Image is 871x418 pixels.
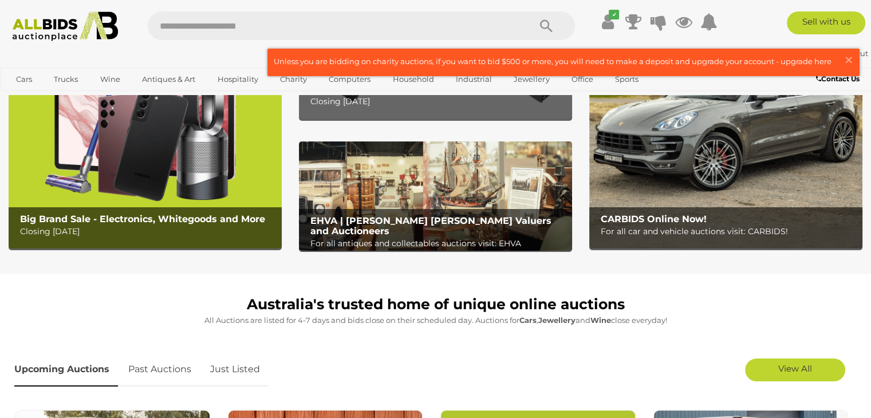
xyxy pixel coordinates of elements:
a: Charity [273,70,314,89]
p: Closing [DATE] [20,224,276,239]
img: CARBIDS Online Now! [589,9,862,249]
a: Jewellery [506,70,557,89]
img: Allbids.com.au [6,11,124,41]
a: ✔ [599,11,616,32]
a: Computers [321,70,378,89]
strong: Wine [590,316,611,325]
a: Computers & IT Auction Computers & IT Auction Closing [DATE] [299,9,572,119]
img: Big Brand Sale - Electronics, Whitegoods and More [9,9,282,249]
a: Office [564,70,601,89]
a: View All [745,358,845,381]
a: Hospitality [210,70,266,89]
a: Industrial [448,70,499,89]
b: Big Brand Sale - Electronics, Whitegoods and More [20,214,265,224]
a: Sell with us [787,11,865,34]
i: ✔ [609,10,619,19]
a: Household [385,70,442,89]
h1: Australia's trusted home of unique online auctions [14,297,857,313]
a: Big Brand Sale - Electronics, Whitegoods and More Big Brand Sale - Electronics, Whitegoods and Mo... [9,9,282,249]
b: EHVA | [PERSON_NAME] [PERSON_NAME] Valuers and Auctioneers [310,215,551,236]
a: Cars [9,70,40,89]
a: Wine [93,70,128,89]
span: × [844,49,854,71]
a: Past Auctions [120,353,200,387]
a: Sports [608,70,646,89]
a: Antiques & Art [135,70,203,89]
a: Contact Us [816,73,862,85]
strong: Jewellery [538,316,576,325]
p: Closing [DATE] [310,94,566,109]
b: CARBIDS Online Now! [601,214,707,224]
a: Trucks [46,70,85,89]
a: CARBIDS Online Now! CARBIDS Online Now! For all car and vehicle auctions visit: CARBIDS! [589,9,862,249]
a: Just Listed [202,353,269,387]
b: Contact Us [816,74,860,83]
span: View All [778,363,812,374]
p: For all antiques and collectables auctions visit: EHVA [310,236,566,251]
a: Upcoming Auctions [14,353,118,387]
img: EHVA | Evans Hastings Valuers and Auctioneers [299,141,572,251]
button: Search [518,11,575,40]
a: EHVA | Evans Hastings Valuers and Auctioneers EHVA | [PERSON_NAME] [PERSON_NAME] Valuers and Auct... [299,141,572,251]
p: All Auctions are listed for 4-7 days and bids close on their scheduled day. Auctions for , and cl... [14,314,857,327]
strong: Cars [519,316,537,325]
a: [GEOGRAPHIC_DATA] [9,89,105,108]
p: For all car and vehicle auctions visit: CARBIDS! [601,224,857,239]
